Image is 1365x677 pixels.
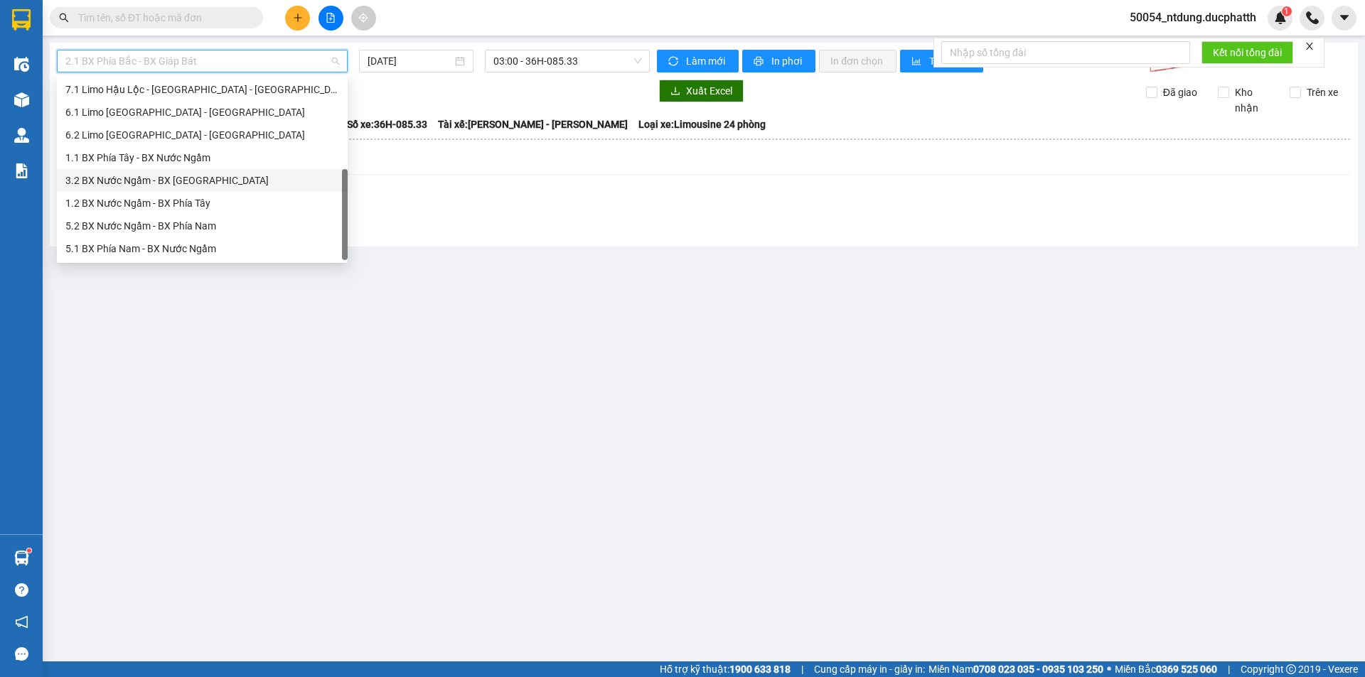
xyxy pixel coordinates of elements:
div: 5.2 BX Nước Ngầm - BX Phía Nam [65,218,339,234]
span: notification [15,615,28,629]
span: sync [668,56,680,67]
span: ⚪️ [1107,666,1111,672]
span: Số xe: 36H-085.33 [347,117,427,132]
span: Hỗ trợ kỹ thuật: [660,661,791,677]
span: | [1228,661,1230,677]
div: 7.1 Limo Hậu Lộc - Bỉm Sơn - Hà Nội [57,78,348,101]
span: plus [293,13,303,23]
div: 3.2 BX Nước Ngầm - BX [GEOGRAPHIC_DATA] [65,173,339,188]
sup: 1 [27,548,31,553]
span: Làm mới [686,53,727,69]
strong: 0708 023 035 - 0935 103 250 [973,664,1103,675]
button: downloadXuất Excel [659,80,744,102]
img: warehouse-icon [14,128,29,143]
span: Miền Bắc [1115,661,1217,677]
span: question-circle [15,583,28,597]
input: Nhập số tổng đài [941,41,1190,64]
span: close [1305,41,1315,51]
sup: 1 [1282,6,1292,16]
button: bar-chartThống kê [900,50,983,72]
span: In phơi [771,53,804,69]
img: warehouse-icon [14,551,29,565]
img: icon-new-feature [1274,11,1287,24]
div: 6.2 Limo Hà Nội - TP Thanh Hóa [57,124,348,146]
span: 50054_ntdung.ducphatth [1118,9,1268,26]
button: Kết nối tổng đài [1201,41,1293,64]
span: Cung cấp máy in - giấy in: [814,661,925,677]
span: caret-down [1338,11,1351,24]
input: Tìm tên, số ĐT hoặc mã đơn [78,10,246,26]
span: aim [358,13,368,23]
span: Loại xe: Limousine 24 phòng [638,117,766,132]
span: Trên xe [1301,85,1344,100]
span: Kho nhận [1229,85,1279,116]
span: Miền Nam [928,661,1103,677]
span: bar-chart [911,56,924,67]
img: warehouse-icon [14,57,29,72]
div: 1.2 BX Nước Ngầm - BX Phía Tây [57,192,348,215]
div: 5.1 BX Phía Nam - BX Nước Ngầm [57,237,348,260]
div: 6.2 Limo [GEOGRAPHIC_DATA] - [GEOGRAPHIC_DATA] [65,127,339,143]
div: 6.1 Limo [GEOGRAPHIC_DATA] - [GEOGRAPHIC_DATA] [65,104,339,120]
span: copyright [1286,664,1296,674]
span: search [59,13,69,23]
button: plus [285,6,310,31]
button: file-add [318,6,343,31]
img: warehouse-icon [14,92,29,107]
button: In đơn chọn [819,50,896,72]
div: 1.1 BX Phía Tây - BX Nước Ngầm [65,150,339,166]
span: Đã giao [1157,85,1203,100]
span: 03:00 - 36H-085.33 [493,50,641,72]
span: Kết nối tổng đài [1213,45,1282,60]
div: 7.1 Limo Hậu Lộc - [GEOGRAPHIC_DATA] - [GEOGRAPHIC_DATA] [65,82,339,97]
div: 6.1 Limo TP Thanh Hóa - Hà Nội [57,101,348,124]
span: Tài xế: [PERSON_NAME] - [PERSON_NAME] [438,117,628,132]
span: | [801,661,803,677]
div: 5.1 BX Phía Nam - BX Nước Ngầm [65,241,339,256]
span: 2.1 BX Phía Bắc - BX Giáp Bát [65,50,339,72]
span: file-add [326,13,336,23]
span: printer [754,56,766,67]
div: 1.1 BX Phía Tây - BX Nước Ngầm [57,146,348,169]
div: 5.2 BX Nước Ngầm - BX Phía Nam [57,215,348,237]
span: 1 [1284,6,1289,16]
button: caret-down [1332,6,1356,31]
span: message [15,647,28,661]
div: 3.2 BX Nước Ngầm - BX Hoằng Hóa [57,169,348,192]
img: logo-vxr [12,9,31,31]
strong: 1900 633 818 [729,664,791,675]
strong: 0369 525 060 [1156,664,1217,675]
button: syncLàm mới [657,50,739,72]
img: solution-icon [14,163,29,178]
img: phone-icon [1306,11,1319,24]
div: 1.2 BX Nước Ngầm - BX Phía Tây [65,195,339,211]
button: printerIn phơi [742,50,815,72]
button: aim [351,6,376,31]
input: 13/10/2025 [368,53,452,69]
